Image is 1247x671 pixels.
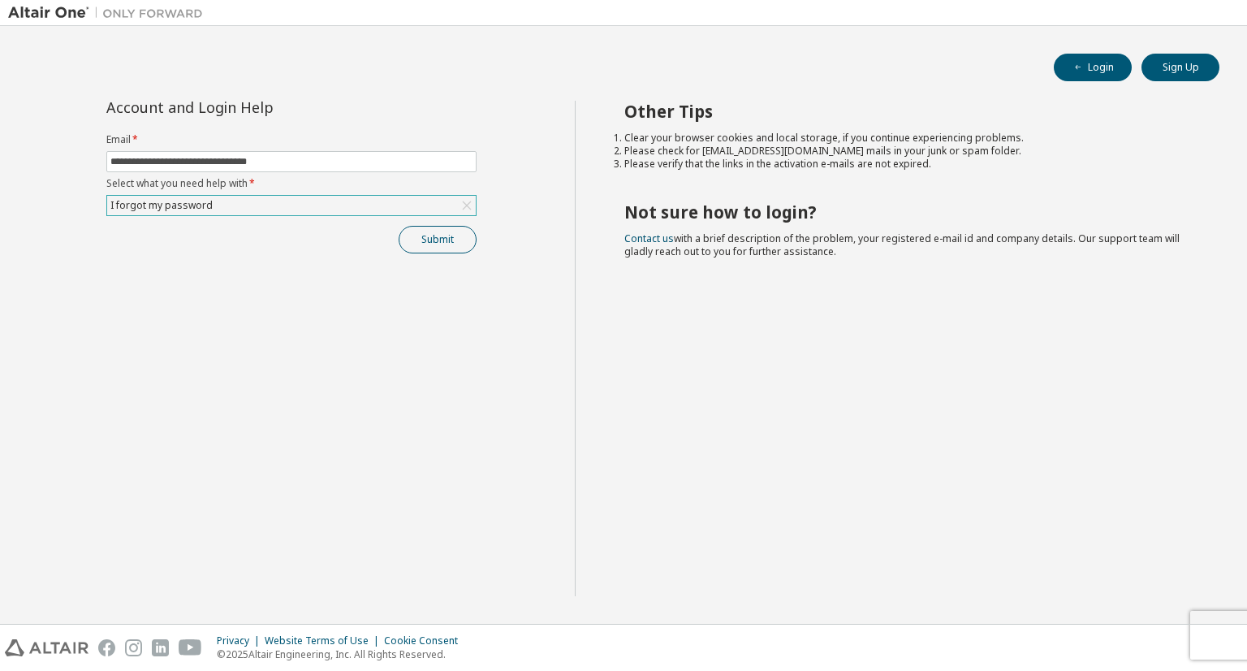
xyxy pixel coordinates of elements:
img: facebook.svg [98,639,115,656]
a: Contact us [624,232,674,245]
img: Altair One [8,5,211,21]
li: Please verify that the links in the activation e-mails are not expired. [624,158,1191,171]
button: Sign Up [1141,54,1219,81]
img: instagram.svg [125,639,142,656]
img: altair_logo.svg [5,639,88,656]
button: Submit [399,226,477,253]
img: linkedin.svg [152,639,169,656]
div: Cookie Consent [384,634,468,647]
img: youtube.svg [179,639,202,656]
div: Website Terms of Use [265,634,384,647]
span: with a brief description of the problem, your registered e-mail id and company details. Our suppo... [624,232,1180,258]
label: Email [106,133,477,146]
div: I forgot my password [108,197,215,214]
div: I forgot my password [107,196,476,215]
li: Please check for [EMAIL_ADDRESS][DOMAIN_NAME] mails in your junk or spam folder. [624,145,1191,158]
p: © 2025 Altair Engineering, Inc. All Rights Reserved. [217,647,468,661]
label: Select what you need help with [106,177,477,190]
h2: Not sure how to login? [624,201,1191,223]
h2: Other Tips [624,101,1191,122]
li: Clear your browser cookies and local storage, if you continue experiencing problems. [624,132,1191,145]
div: Privacy [217,634,265,647]
button: Login [1054,54,1132,81]
div: Account and Login Help [106,101,403,114]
